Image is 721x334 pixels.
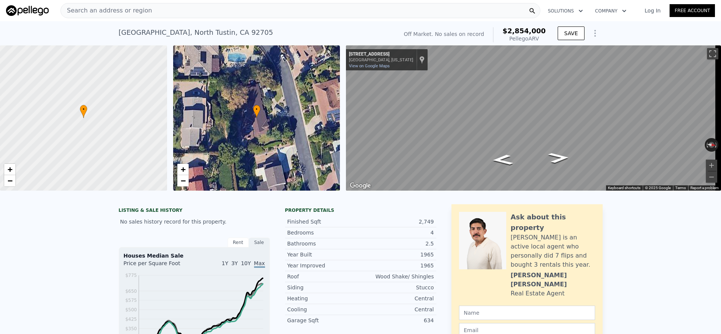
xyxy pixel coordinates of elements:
span: $2,854,000 [502,27,546,35]
a: Terms (opens in new tab) [675,186,686,190]
div: Central [361,306,434,313]
span: Search an address or region [61,6,152,15]
div: Property details [285,207,436,213]
div: Garage Sqft [287,317,361,324]
button: Show Options [588,26,603,41]
span: + [180,165,185,174]
div: Roof [287,273,361,280]
a: Show location on map [419,56,425,64]
div: [PERSON_NAME] is an active local agent who personally did 7 flips and bought 3 rentals this year. [511,233,595,269]
path: Go North, Pavillion Dr [540,150,578,166]
div: No sales history record for this property. [119,215,270,228]
img: Pellego [6,5,49,16]
div: Year Improved [287,262,361,269]
div: Real Estate Agent [511,289,565,298]
span: • [253,106,260,113]
tspan: $500 [125,307,137,312]
a: View on Google Maps [349,64,390,68]
button: Rotate counterclockwise [705,138,709,152]
a: Zoom in [177,164,189,175]
div: 1965 [361,262,434,269]
a: Open this area in Google Maps (opens a new window) [348,181,373,191]
div: • [253,105,260,118]
div: 4 [361,229,434,236]
div: Price per Square Foot [124,259,194,272]
button: Company [589,4,633,18]
img: Google [348,181,373,191]
div: Pellego ARV [502,35,546,42]
div: 2,749 [361,218,434,225]
button: Rotate clockwise [715,138,719,152]
button: Solutions [542,4,589,18]
div: [STREET_ADDRESS] [349,51,413,57]
tspan: $775 [125,273,137,278]
button: Zoom out [706,171,717,183]
span: • [80,106,87,113]
div: Cooling [287,306,361,313]
div: Bathrooms [287,240,361,247]
a: Zoom out [177,175,189,186]
path: Go South, Pavillion Dr [483,152,522,168]
div: Heating [287,295,361,302]
button: Zoom in [706,160,717,171]
input: Name [459,306,595,320]
button: Keyboard shortcuts [608,185,640,191]
span: 1Y [222,260,228,266]
a: Log In [636,7,670,14]
div: Wood Shake/ Shingles [361,273,434,280]
div: Siding [287,284,361,291]
div: Central [361,295,434,302]
button: SAVE [558,26,584,40]
div: Rent [228,238,249,247]
div: [GEOGRAPHIC_DATA] , North Tustin , CA 92705 [119,27,273,38]
div: • [80,105,87,118]
div: Off Market. No sales on record [404,30,484,38]
a: Zoom out [4,175,16,186]
div: [PERSON_NAME] [PERSON_NAME] [511,271,595,289]
div: 1965 [361,251,434,258]
span: 10Y [241,260,251,266]
div: Finished Sqft [287,218,361,225]
button: Toggle fullscreen view [707,48,718,59]
div: 634 [361,317,434,324]
div: Street View [346,45,721,191]
span: − [8,176,12,185]
div: LISTING & SALE HISTORY [119,207,270,215]
div: 2.5 [361,240,434,247]
button: Reset the view [704,141,719,148]
div: Stucco [361,284,434,291]
span: Max [254,260,265,268]
a: Zoom in [4,164,16,175]
span: © 2025 Google [645,186,671,190]
tspan: $350 [125,326,137,331]
div: Bedrooms [287,229,361,236]
div: Year Built [287,251,361,258]
tspan: $575 [125,298,137,303]
span: − [180,176,185,185]
div: Map [346,45,721,191]
tspan: $425 [125,317,137,322]
div: Sale [249,238,270,247]
a: Free Account [670,4,715,17]
span: + [8,165,12,174]
div: Houses Median Sale [124,252,265,259]
div: Ask about this property [511,212,595,233]
a: Report a problem [690,186,719,190]
span: 3Y [231,260,238,266]
tspan: $650 [125,289,137,294]
div: [GEOGRAPHIC_DATA], [US_STATE] [349,57,413,62]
